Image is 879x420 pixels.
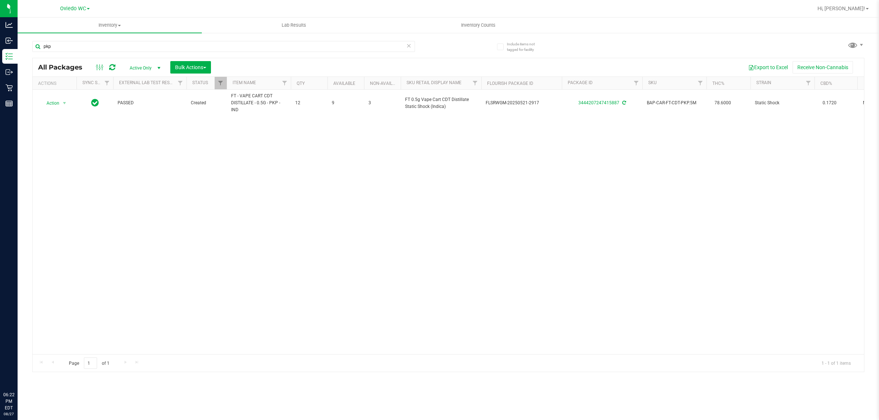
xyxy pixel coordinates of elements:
[621,100,626,105] span: Sync from Compliance System
[118,100,182,106] span: PASSED
[819,98,840,108] span: 0.1720
[405,96,477,110] span: FT 0.5g Vape Cart CDT Distillate Static Shock (Indica)
[332,100,360,106] span: 9
[333,81,355,86] a: Available
[451,22,505,29] span: Inventory Counts
[119,80,177,85] a: External Lab Test Result
[175,64,206,70] span: Bulk Actions
[820,81,832,86] a: CBD%
[60,98,69,108] span: select
[272,22,316,29] span: Lab Results
[487,81,533,86] a: Flourish Package ID
[5,37,13,44] inline-svg: Inbound
[202,18,386,33] a: Lab Results
[3,391,14,411] p: 06:22 PM EDT
[817,5,865,11] span: Hi, [PERSON_NAME]!
[63,357,115,369] span: Page of 1
[40,98,60,108] span: Action
[18,22,202,29] span: Inventory
[743,61,793,74] button: Export to Excel
[7,361,29,383] iframe: Resource center
[802,77,815,89] a: Filter
[578,100,619,105] a: 3444207247415887
[5,68,13,76] inline-svg: Outbound
[370,81,403,86] a: Non-Available
[191,100,222,106] span: Created
[3,411,14,417] p: 08/27
[5,100,13,107] inline-svg: Reports
[82,80,111,85] a: Sync Status
[5,53,13,60] inline-svg: Inventory
[60,5,86,12] span: Oviedo WC
[712,81,724,86] a: THC%
[174,77,186,89] a: Filter
[469,77,481,89] a: Filter
[18,18,202,33] a: Inventory
[215,77,227,89] a: Filter
[568,80,593,85] a: Package ID
[756,80,771,85] a: Strain
[22,360,30,369] iframe: Resource center unread badge
[101,77,113,89] a: Filter
[295,100,323,106] span: 12
[231,93,286,114] span: FT - VAPE CART CDT DISTILLATE - 0.5G - PKP - IND
[630,77,642,89] a: Filter
[793,61,853,74] button: Receive Non-Cannabis
[5,21,13,29] inline-svg: Analytics
[406,41,411,50] span: Clear
[755,100,810,106] span: Static Shock
[91,98,99,108] span: In Sync
[38,81,74,86] div: Actions
[5,84,13,91] inline-svg: Retail
[297,81,305,86] a: Qty
[816,357,857,368] span: 1 - 1 of 1 items
[647,100,702,106] span: BAP-CAR-FT-CDT-PKP.5M
[648,80,657,85] a: SKU
[32,41,415,52] input: Search Package ID, Item Name, SKU, Lot or Part Number...
[486,100,557,106] span: FLSRWGM-20250521-2917
[407,80,461,85] a: Sku Retail Display Name
[711,98,735,108] span: 78.6000
[694,77,706,89] a: Filter
[84,357,97,369] input: 1
[507,41,544,52] span: Include items not tagged for facility
[279,77,291,89] a: Filter
[38,63,90,71] span: All Packages
[170,61,211,74] button: Bulk Actions
[386,18,570,33] a: Inventory Counts
[368,100,396,106] span: 3
[233,80,256,85] a: Item Name
[192,80,208,85] a: Status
